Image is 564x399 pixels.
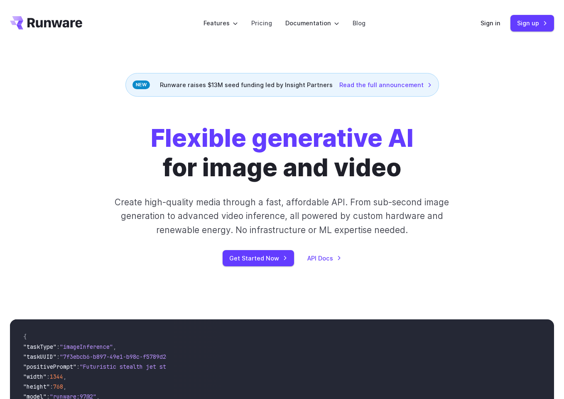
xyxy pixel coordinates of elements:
[223,250,294,266] a: Get Started Now
[50,373,63,380] span: 1344
[113,343,116,350] span: ,
[23,363,76,370] span: "positivePrompt"
[56,343,60,350] span: :
[76,363,80,370] span: :
[481,18,500,28] a: Sign in
[151,123,414,182] h1: for image and video
[510,15,554,31] a: Sign up
[307,253,341,263] a: API Docs
[63,383,66,390] span: ,
[251,18,272,28] a: Pricing
[339,80,432,90] a: Read the full announcement
[63,373,66,380] span: ,
[285,18,339,28] label: Documentation
[60,343,113,350] span: "imageInference"
[204,18,238,28] label: Features
[53,383,63,390] span: 768
[47,373,50,380] span: :
[353,18,365,28] a: Blog
[125,73,439,97] div: Runware raises $13M seed funding led by Insight Partners
[151,123,414,153] strong: Flexible generative AI
[50,383,53,390] span: :
[108,195,456,237] p: Create high-quality media through a fast, affordable API. From sub-second image generation to adv...
[23,373,47,380] span: "width"
[23,353,56,360] span: "taskUUID"
[80,363,382,370] span: "Futuristic stealth jet streaking through a neon-lit cityscape with glowing purple exhaust"
[10,16,82,29] a: Go to /
[23,343,56,350] span: "taskType"
[60,353,186,360] span: "7f3ebcb6-b897-49e1-b98c-f5789d2d40d7"
[23,333,27,341] span: {
[23,383,50,390] span: "height"
[56,353,60,360] span: :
